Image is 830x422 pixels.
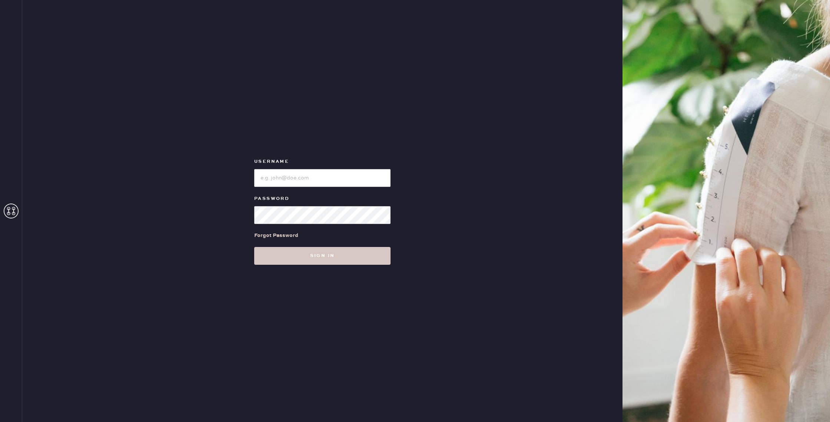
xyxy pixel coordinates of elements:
[254,194,391,203] label: Password
[254,231,298,240] div: Forgot Password
[254,247,391,265] button: Sign in
[254,224,298,247] a: Forgot Password
[254,169,391,187] input: e.g. john@doe.com
[254,157,391,166] label: Username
